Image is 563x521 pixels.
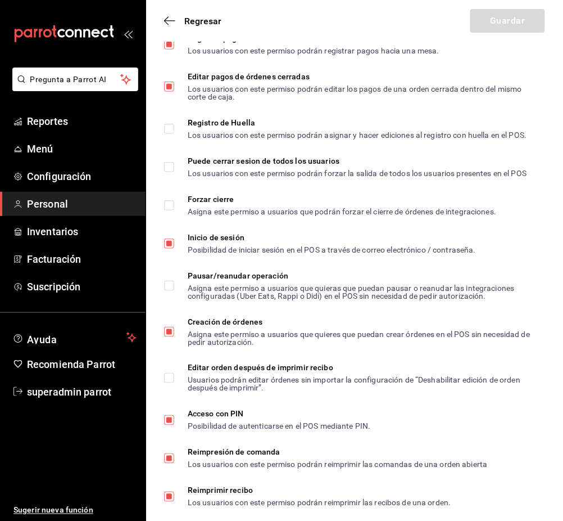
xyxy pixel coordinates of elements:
[188,195,496,203] div: Forzar cierre
[188,131,527,139] div: Los usuarios con este permiso podrán asignar y hacer ediciones al registro con huella en el POS.
[27,169,137,184] span: Configuración
[27,196,137,212] span: Personal
[27,114,137,129] span: Reportes
[27,141,137,156] span: Menú
[188,410,371,418] div: Acceso con PIN
[188,233,476,241] div: Inicio de sesión
[188,376,536,392] div: Usuarios podrán editar órdenes sin importar la configuración de “Deshabilitar edición de orden de...
[188,34,439,42] div: Registrar pagos
[12,68,138,91] button: Pregunta a Parrot AI
[27,331,122,344] span: Ayuda
[188,47,439,55] div: Los usuarios con este permiso podrán registrar pagos hacia una mesa.
[27,384,137,399] span: superadmin parrot
[188,272,536,280] div: Pausar/reanudar operación
[188,318,536,326] div: Creación de órdenes
[188,461,488,469] div: Los usuarios con este permiso podrán reimprimir las comandas de una orden abierta
[188,157,526,165] div: Puede cerrar sesion de todos los usuarios
[27,224,137,239] span: Inventarios
[27,279,137,294] span: Suscripción
[30,74,121,86] span: Pregunta a Parrot AI
[188,119,527,127] div: Registro de Huella
[188,330,536,346] div: Asigna este permiso a usuarios que quieres que puedan crear órdenes en el POS sin necesidad de pe...
[188,499,451,507] div: Los usuarios con este permiso podrán reimprimir las recibos de una orden.
[8,82,138,93] a: Pregunta a Parrot AI
[188,73,536,80] div: Editar pagos de órdenes cerradas
[27,357,137,372] span: Recomienda Parrot
[188,284,536,300] div: Asigna este permiso a usuarios que quieras que puedan pausar o reanudar las integraciones configu...
[124,29,133,38] button: open_drawer_menu
[188,85,536,101] div: Los usuarios con este permiso podrán editar los pagos de una orden cerrada dentro del mismo corte...
[188,487,451,495] div: Reimprimir recibo
[188,364,536,372] div: Editar orden después de imprimir recibo
[13,505,137,516] span: Sugerir nueva función
[188,448,488,456] div: Reimpresión de comanda
[164,16,221,26] button: Regresar
[27,251,137,267] span: Facturación
[184,16,221,26] span: Regresar
[188,423,371,430] div: Posibilidad de autenticarse en el POS mediante PIN.
[188,169,526,177] div: Los usuarios con este permiso podrán forzar la salida de todos los usuarios presentes en el POS
[188,208,496,215] div: Asigna este permiso a usuarios que podrán forzar el cierre de órdenes de integraciones.
[188,246,476,254] div: Posibilidad de iniciar sesión en el POS a través de correo electrónico / contraseña.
